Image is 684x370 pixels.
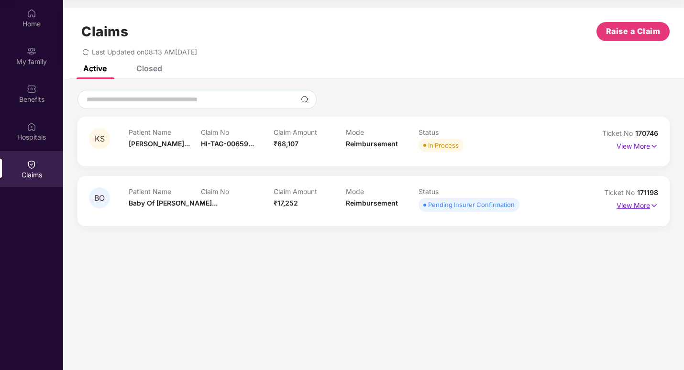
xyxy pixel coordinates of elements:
p: Status [419,187,491,196]
img: svg+xml;base64,PHN2ZyBpZD0iSG9zcGl0YWxzIiB4bWxucz0iaHR0cDovL3d3dy53My5vcmcvMjAwMC9zdmciIHdpZHRoPS... [27,122,36,131]
span: KS [95,135,105,143]
p: Claim Amount [274,187,346,196]
div: Closed [136,64,162,73]
p: Claim Amount [274,128,346,136]
img: svg+xml;base64,PHN2ZyB4bWxucz0iaHR0cDovL3d3dy53My5vcmcvMjAwMC9zdmciIHdpZHRoPSIxNyIgaGVpZ2h0PSIxNy... [650,200,658,211]
span: Last Updated on 08:13 AM[DATE] [92,48,197,56]
span: Ticket No [602,129,635,137]
span: ₹68,107 [274,140,298,148]
span: Baby Of [PERSON_NAME]... [129,199,218,207]
span: redo [82,48,89,56]
p: Mode [346,187,419,196]
span: BO [94,194,105,202]
span: [PERSON_NAME]... [129,140,190,148]
span: Ticket No [604,188,637,196]
p: View More [617,139,658,152]
button: Raise a Claim [596,22,670,41]
p: Patient Name [129,187,201,196]
p: Status [419,128,491,136]
span: - [201,199,204,207]
p: Claim No [201,128,274,136]
div: Active [83,64,107,73]
span: Reimbursement [346,140,398,148]
span: Raise a Claim [606,25,661,37]
p: Mode [346,128,419,136]
img: svg+xml;base64,PHN2ZyBpZD0iSG9tZSIgeG1sbnM9Imh0dHA6Ly93d3cudzMub3JnLzIwMDAvc3ZnIiB3aWR0aD0iMjAiIG... [27,9,36,18]
p: Claim No [201,187,274,196]
span: 171198 [637,188,658,196]
div: In Process [428,141,459,150]
div: Pending Insurer Confirmation [428,200,515,209]
img: svg+xml;base64,PHN2ZyB3aWR0aD0iMjAiIGhlaWdodD0iMjAiIHZpZXdCb3g9IjAgMCAyMCAyMCIgZmlsbD0ibm9uZSIgeG... [27,46,36,56]
p: Patient Name [129,128,201,136]
p: View More [617,198,658,211]
span: Reimbursement [346,199,398,207]
img: svg+xml;base64,PHN2ZyBpZD0iQ2xhaW0iIHhtbG5zPSJodHRwOi8vd3d3LnczLm9yZy8yMDAwL3N2ZyIgd2lkdGg9IjIwIi... [27,160,36,169]
span: HI-TAG-00659... [201,140,254,148]
img: svg+xml;base64,PHN2ZyBpZD0iQmVuZWZpdHMiIHhtbG5zPSJodHRwOi8vd3d3LnczLm9yZy8yMDAwL3N2ZyIgd2lkdGg9Ij... [27,84,36,94]
span: 170746 [635,129,658,137]
h1: Claims [81,23,128,40]
img: svg+xml;base64,PHN2ZyBpZD0iU2VhcmNoLTMyeDMyIiB4bWxucz0iaHR0cDovL3d3dy53My5vcmcvMjAwMC9zdmciIHdpZH... [301,96,309,103]
img: svg+xml;base64,PHN2ZyB4bWxucz0iaHR0cDovL3d3dy53My5vcmcvMjAwMC9zdmciIHdpZHRoPSIxNyIgaGVpZ2h0PSIxNy... [650,141,658,152]
span: ₹17,252 [274,199,298,207]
